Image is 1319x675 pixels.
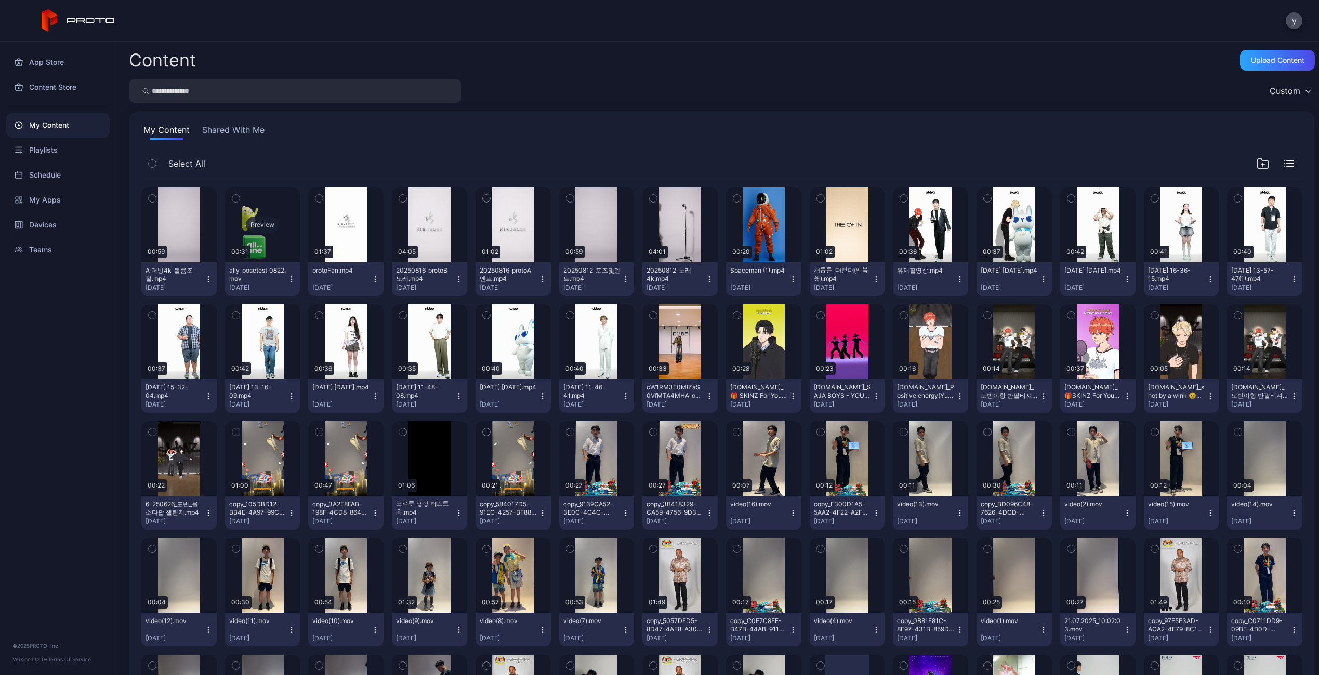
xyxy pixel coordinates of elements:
[647,617,704,633] div: copy_5057DED5-8D47-4AE8-A301-D40E7418C36B.mov
[559,379,635,413] button: [DATE] 11-46-41.mp4[DATE]
[647,517,705,525] div: [DATE]
[1251,56,1304,64] div: Upload Content
[1148,634,1207,642] div: [DATE]
[977,613,1052,646] button: video(1).mov[DATE]
[1064,283,1123,292] div: [DATE]
[225,379,300,413] button: [DATE] 13-16-09.mp4[DATE]
[1064,266,1122,275] div: 2025-07-26 17-08-24.mp4
[1231,383,1288,400] div: SSYouTube.online_도빈이형 반팔티셔츠 입은 기념👕🔥 #skinz #dovin #yull #challenge #shorts_1080p.mp4
[6,163,110,187] a: Schedule
[981,283,1039,292] div: [DATE]
[814,266,871,283] div: 세롭튼_더현대(반복용).mp4
[647,283,705,292] div: [DATE]
[312,283,371,292] div: [DATE]
[730,283,789,292] div: [DATE]
[977,262,1052,296] button: [DATE] [DATE].mp4[DATE]
[141,124,192,140] button: My Content
[1064,383,1122,400] div: SSYouTube.online_🎁SKINZ For You #Cover #YULL #skinz #Yuuri #優里 #driedflowers_1080p.mp4
[730,617,787,633] div: copy_C0E7C8EE-B47B-44AB-9117-20EE61CD94A5.mov
[392,262,467,296] button: 20250816_protoB노래.mp4[DATE]
[6,113,110,138] a: My Content
[1148,500,1205,508] div: video(15).mov
[810,379,885,413] button: [DOMAIN_NAME]_SAJA BOYS - YOUR IDOL by SKINZ #[PERSON_NAME] #[PERSON_NAME] #IlangKwon #kpopdemonh...
[810,262,885,296] button: 세롭튼_더현대(반복용).mp4[DATE]
[1060,379,1136,413] button: [DOMAIN_NAME]_🎁SKINZ For You #Cover #YULL #skinz #Yuuri #優里 #driedflowers_1080p.mp4[DATE]
[12,656,48,663] span: Version 1.12.0 •
[6,187,110,212] a: My Apps
[814,634,873,642] div: [DATE]
[229,500,286,517] div: copy_105DBD12-BB4E-4A97-99C0-013FC80F8FFD.mov
[1064,617,1122,633] div: 21.07.2025_10:02:03.mov
[246,217,279,233] div: Preview
[392,613,467,646] button: video(9).mov[DATE]
[897,383,954,400] div: SSYouTube.online_Positive energy(Yull ver.)🕺✨ #skinz #스킨즈 #Yull #율 #shorts_1080p.mp4
[981,266,1038,275] div: 2025-07-27 11-27-32.mp4
[814,400,873,409] div: [DATE]
[642,379,718,413] button: cW1RM3E0MlZaS0VfMTA4MHA_out.mp4[DATE]
[476,379,551,413] button: [DATE] [DATE].mp4[DATE]
[1148,266,1205,283] div: 2025-07-26 16-36-15.mp4
[647,400,705,409] div: [DATE]
[726,496,801,530] button: video(16).mov[DATE]
[981,634,1039,642] div: [DATE]
[1231,400,1290,409] div: [DATE]
[563,617,621,625] div: video(7).mov
[229,383,286,400] div: 2025-07-26 13-16-09.mp4
[480,500,537,517] div: copy_584017D5-91EC-4257-BF88-DC37E775E34A.mov
[726,379,801,413] button: [DOMAIN_NAME]_🎁 SKINZ For You #Cover #[PERSON_NAME] #skinz #KenshiYonezu #[PERSON_NAME]師 #Lemon #...
[146,617,203,625] div: video(12).mov
[981,517,1039,525] div: [DATE]
[6,212,110,237] a: Devices
[647,383,704,400] div: cW1RM3E0MlZaS0VfMTA4MHA_out.mp4
[1227,613,1302,646] button: copy_C0711DD9-09BE-4B0D-B010-FE67B70D0C45.mov[DATE]
[476,613,551,646] button: video(8).mov[DATE]
[981,400,1039,409] div: [DATE]
[308,613,384,646] button: video(10).mov[DATE]
[308,496,384,530] button: copy_3A2E8FAB-198F-4CD8-864A-D0EB3B120459.mov[DATE]
[480,617,537,625] div: video(8).mov
[1060,613,1136,646] button: 21.07.2025_10:02:03.mov[DATE]
[392,496,467,530] button: 프로토 영상 테스트용.mp4[DATE]
[1148,283,1207,292] div: [DATE]
[563,383,621,400] div: 2025-07-26 11-46-41.mp4
[48,656,91,663] a: Terms Of Service
[893,496,968,530] button: video(13).mov[DATE]
[396,500,453,517] div: 프로토 영상 테스트용.mp4
[897,283,956,292] div: [DATE]
[893,379,968,413] button: [DOMAIN_NAME]_Positive energy(Yull ver.)🕺✨ #skinz #스킨즈 #Yull #율 #shorts_1080p.mp4[DATE]
[730,517,789,525] div: [DATE]
[146,283,204,292] div: [DATE]
[1231,283,1290,292] div: [DATE]
[396,383,453,400] div: 2025-07-26 11-48-08.mp4
[396,617,453,625] div: video(9).mov
[312,383,370,392] div: 2025-07-26 11-27-02.mp4
[897,517,956,525] div: [DATE]
[981,500,1038,517] div: copy_BD096C48-7626-4DCD-A01B-EBA78BDFCD21.mov
[1144,379,1219,413] button: [DOMAIN_NAME]_shot by a wink 😉🏹 #skinz #스킨즈 #Dael #다엘_1080p.mp4[DATE]
[1231,517,1290,525] div: [DATE]
[312,517,371,525] div: [DATE]
[141,496,217,530] button: 6. 250626_도빈_율 소다팝 챌린지.mp4[DATE]
[563,283,622,292] div: [DATE]
[1231,617,1288,633] div: copy_C0711DD9-09BE-4B0D-B010-FE67B70D0C45.mov
[476,496,551,530] button: copy_584017D5-91EC-4257-BF88-DC37E775E34A.mov[DATE]
[6,138,110,163] a: Playlists
[726,613,801,646] button: copy_C0E7C8EE-B47B-44AB-9117-20EE61CD94A5.mov[DATE]
[396,517,455,525] div: [DATE]
[726,262,801,296] button: Spaceman (1).mp4[DATE]
[897,500,954,508] div: video(13).mov
[1144,613,1219,646] button: copy_97E5F3AD-ACA2-4F79-8C1B-01B0050E41D9.mov[DATE]
[229,634,288,642] div: [DATE]
[312,400,371,409] div: [DATE]
[146,517,204,525] div: [DATE]
[730,266,787,275] div: Spaceman (1).mp4
[480,383,537,392] div: 2025-07-26 11-13-04.mp4
[814,383,871,400] div: SSYouTube.online_SAJA BOYS - YOUR IDOL by SKINZ #Dovin #Jaon #IlangKwon #kpopdemonhunters #Sajabo...
[200,124,267,140] button: Shared With Me
[312,634,371,642] div: [DATE]
[312,266,370,275] div: protoFan.mp4
[1227,262,1302,296] button: [DATE] 13-57-47(1).mp4[DATE]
